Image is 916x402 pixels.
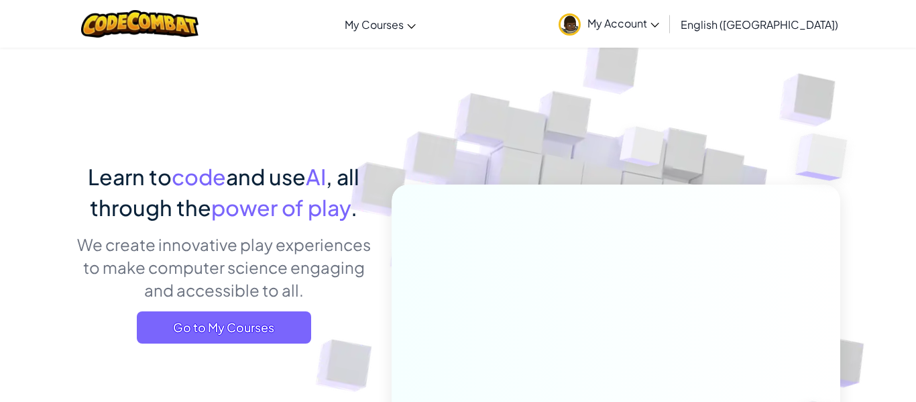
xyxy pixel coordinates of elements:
span: My Courses [345,17,404,32]
img: Overlap cubes [768,101,884,214]
span: . [351,194,357,221]
p: We create innovative play experiences to make computer science engaging and accessible to all. [76,233,371,301]
span: Learn to [88,163,172,190]
span: AI [306,163,326,190]
a: Go to My Courses [137,311,311,344]
span: and use [226,163,306,190]
span: English ([GEOGRAPHIC_DATA]) [681,17,838,32]
span: power of play [211,194,351,221]
img: avatar [559,13,581,36]
span: My Account [587,16,659,30]
a: English ([GEOGRAPHIC_DATA]) [674,6,845,42]
a: My Courses [338,6,422,42]
a: My Account [552,3,666,45]
img: CodeCombat logo [81,10,198,38]
img: Overlap cubes [595,100,691,200]
span: code [172,163,226,190]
